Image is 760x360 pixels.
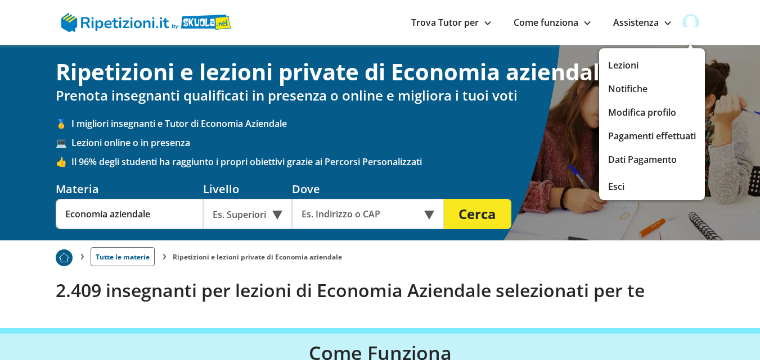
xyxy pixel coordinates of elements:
a: Come funziona [514,16,591,29]
input: Es. Indirizzo o CAP [292,199,429,229]
h1: Ripetizioni e lezioni private di Economia aziendale [56,58,705,85]
span: Il 96% degli studenti ha raggiunto i propri obiettivi grazie ai Percorsi Personalizzati [71,156,705,168]
span: Lezioni online o in presenza [71,136,705,149]
a: logo Skuola.net | Ripetizioni.it [61,15,232,28]
div: Es. Superiori [203,199,292,229]
h2: 2.409 insegnanti per lezioni di Economia Aziendale selezionati per te [56,280,705,301]
div: ▲ [686,39,695,52]
a: Pagamenti effettuati [608,128,696,144]
a: Dati Pagamento [608,152,696,167]
li: Ripetizioni e lezioni private di Economia aziendale [173,252,342,262]
a: Esci [608,179,696,194]
h2: Prenota insegnanti qualificati in presenza o online e migliora i tuoi voti [56,88,705,104]
a: Lezioni [608,57,696,73]
span: 🥇 [56,117,71,130]
span: 👍 [56,156,71,168]
button: Cerca [444,199,511,229]
img: logo Skuola.net | Ripetizioni.it [61,13,232,32]
div: Dove [292,181,444,197]
span: 💻 [56,136,71,149]
a: Trova Tutor per [411,16,491,29]
a: Assistenza [613,16,671,29]
a: Notifiche [608,81,696,97]
a: Tutte le materie [91,247,155,266]
img: user avatar [682,14,699,31]
img: Piu prenotato [56,249,73,266]
nav: breadcrumb d-none d-tablet-block [56,240,705,266]
span: I migliori insegnanti e Tutor di Economia Aziendale [71,117,705,130]
div: Materia [56,181,203,197]
div: Livello [203,181,292,197]
input: Es. Matematica [56,199,203,229]
a: Modifica profilo [608,104,696,120]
